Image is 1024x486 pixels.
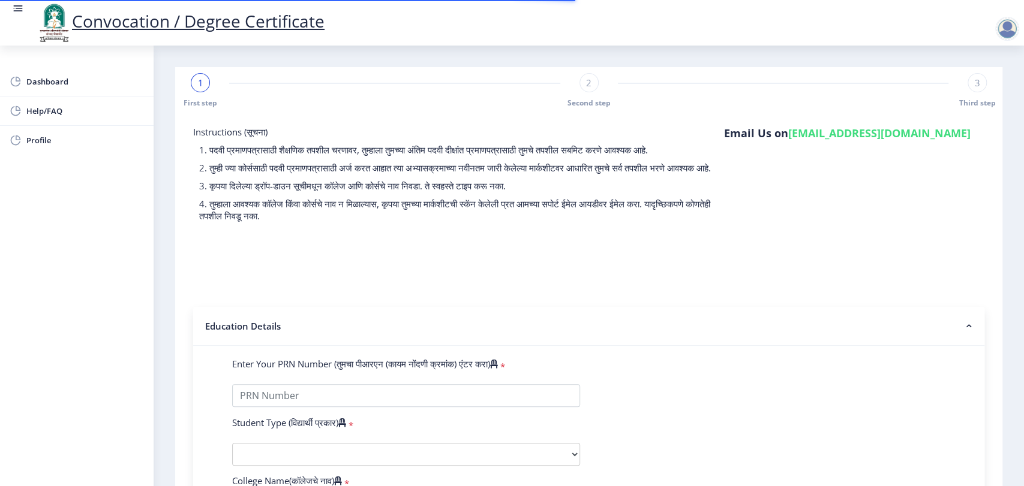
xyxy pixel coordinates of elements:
[232,416,346,428] label: Student Type (विद्यार्थी प्रकार)
[26,74,144,89] span: Dashboard
[232,384,580,407] input: PRN Number
[193,126,268,138] span: Instructions (सूचना)
[975,77,980,89] span: 3
[959,98,996,108] span: Third step
[586,77,591,89] span: 2
[193,307,984,346] nb-accordion-item-header: Education Details
[723,126,970,140] h6: Email Us on
[36,2,72,43] img: logo
[199,180,720,192] p: 3. कृपया दिलेल्या ड्रॉप-डाउन सूचीमधून कॉलेज आणि कोर्सचे नाव निवडा. ते स्वहस्ते टाइप करू नका.
[184,98,217,108] span: First step
[26,104,144,118] span: Help/FAQ
[26,133,144,147] span: Profile
[198,77,203,89] span: 1
[199,198,720,222] p: 4. तुम्हाला आवश्यक कॉलेज किंवा कोर्सचे नाव न मिळाल्यास, कृपया तुमच्या मार्कशीटची स्कॅन केलेली प्र...
[788,126,970,140] a: [EMAIL_ADDRESS][DOMAIN_NAME]
[199,162,720,174] p: 2. तुम्ही ज्या कोर्ससाठी पदवी प्रमाणपत्रासाठी अर्ज करत आहात त्या अभ्यासक्रमाच्या नवीनतम जारी केले...
[232,358,498,370] label: Enter Your PRN Number (तुमचा पीआरएन (कायम नोंदणी क्रमांक) एंटर करा)
[36,10,325,32] a: Convocation / Degree Certificate
[199,144,720,156] p: 1. पदवी प्रमाणपत्रासाठी शैक्षणिक तपशील चरणावर, तुम्हाला तुमच्या अंतिम पदवी दीक्षांत प्रमाणपत्रासा...
[567,98,611,108] span: Second step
